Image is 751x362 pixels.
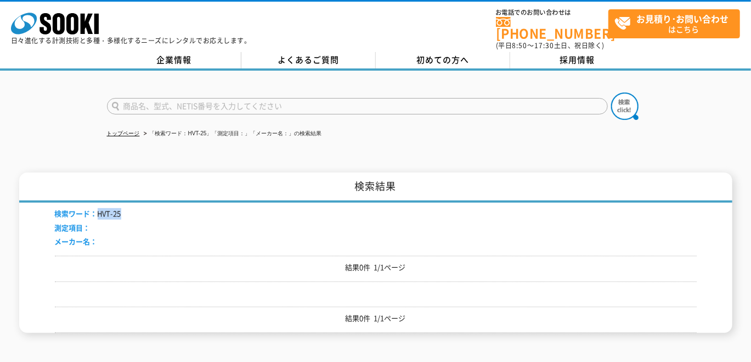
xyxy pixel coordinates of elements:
a: [PHONE_NUMBER] [496,17,608,39]
li: HVT-25 [55,208,121,220]
a: 企業情報 [107,52,241,68]
strong: お見積り･お問い合わせ [637,12,729,25]
span: 8:50 [512,41,528,50]
a: 採用情報 [510,52,645,68]
li: 「検索ワード：HVT-25」「測定項目：」「メーカー名：」の検索結果 [142,128,322,140]
span: 検索ワード： [55,208,98,219]
h1: 検索結果 [19,173,732,203]
p: 結果0件 1/1ページ [55,262,697,273]
a: 初めての方へ [376,52,510,68]
span: 測定項目： [55,222,91,233]
a: お見積り･お問い合わせはこちら [608,9,740,38]
span: はこちら [614,10,739,37]
img: btn_search.png [611,93,639,120]
span: メーカー名： [55,236,98,246]
a: トップページ [107,130,140,136]
input: 商品名、型式、NETIS番号を入力してください [107,98,608,114]
span: (平日 ～ 土日、祝日除く) [496,41,605,50]
p: 日々進化する計測技術と多種・多様化するニーズにレンタルでお応えします。 [11,37,251,44]
p: 結果0件 1/1ページ [55,313,697,324]
span: 17:30 [534,41,554,50]
span: お電話でのお問い合わせは [496,9,608,16]
a: よくあるご質問 [241,52,376,68]
span: 初めての方へ [416,54,469,66]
